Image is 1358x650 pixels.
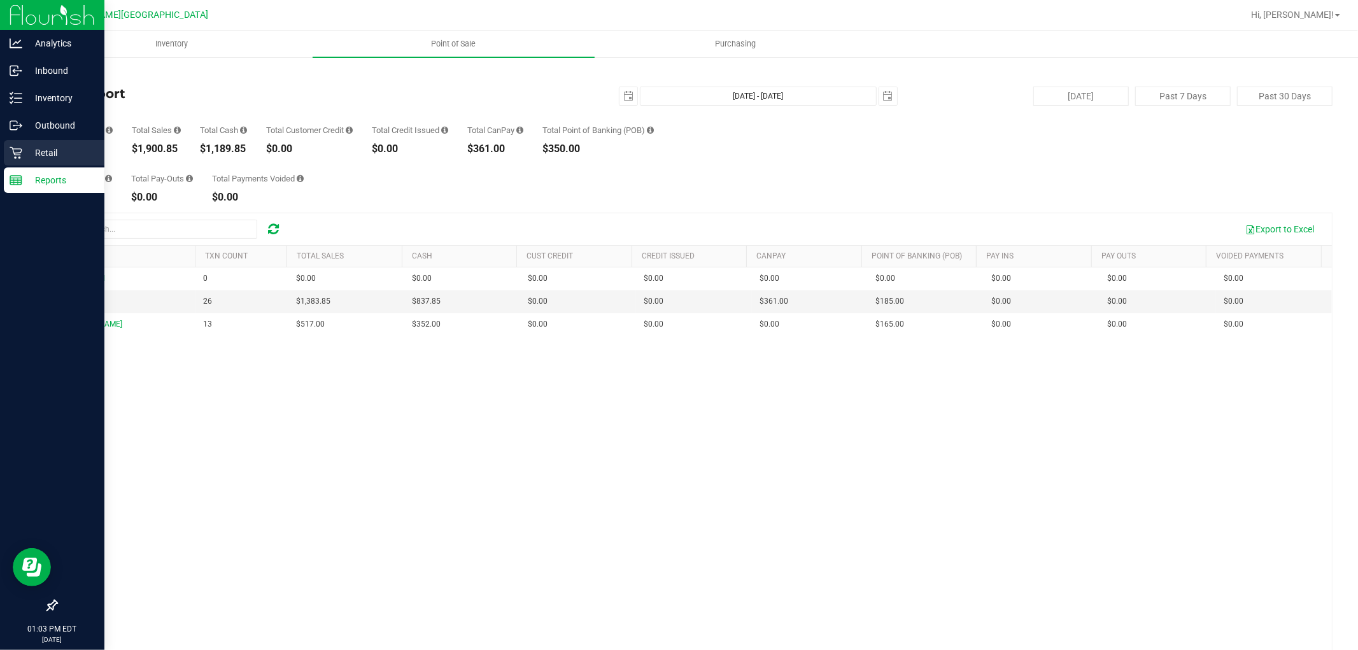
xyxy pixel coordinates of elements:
[10,64,22,77] inline-svg: Inbound
[992,295,1012,307] span: $0.00
[6,623,99,635] p: 01:03 PM EDT
[1108,272,1128,285] span: $0.00
[760,295,788,307] span: $361.00
[10,146,22,159] inline-svg: Retail
[10,119,22,132] inline-svg: Outbound
[212,174,304,183] div: Total Payments Voided
[296,272,316,285] span: $0.00
[516,126,523,134] i: Sum of all successful, non-voided payment transaction amounts using CanPay (as well as manual Can...
[56,87,481,101] h4: Till Report
[467,144,523,154] div: $361.00
[346,126,353,134] i: Sum of all successful, non-voided payment transaction amounts using account credit as the payment...
[644,318,663,330] span: $0.00
[372,144,448,154] div: $0.00
[872,251,962,260] a: Point of Banking (POB)
[1135,87,1231,106] button: Past 7 Days
[204,295,213,307] span: 26
[132,126,181,134] div: Total Sales
[528,295,548,307] span: $0.00
[131,174,193,183] div: Total Pay-Outs
[204,318,213,330] span: 13
[414,38,493,50] span: Point of Sale
[527,251,574,260] a: Cust Credit
[412,251,432,260] a: Cash
[22,90,99,106] p: Inventory
[1224,295,1243,307] span: $0.00
[31,31,313,57] a: Inventory
[757,251,786,260] a: CanPay
[876,272,896,285] span: $0.00
[10,92,22,104] inline-svg: Inventory
[595,31,877,57] a: Purchasing
[1251,10,1334,20] span: Hi, [PERSON_NAME]!
[266,144,353,154] div: $0.00
[22,63,99,78] p: Inbound
[1108,318,1128,330] span: $0.00
[1033,87,1129,106] button: [DATE]
[644,272,663,285] span: $0.00
[22,36,99,51] p: Analytics
[542,144,654,154] div: $350.00
[642,251,695,260] a: Credit Issued
[412,295,441,307] span: $837.85
[1224,272,1243,285] span: $0.00
[52,10,209,20] span: [PERSON_NAME][GEOGRAPHIC_DATA]
[22,173,99,188] p: Reports
[296,318,325,330] span: $517.00
[412,272,432,285] span: $0.00
[1108,295,1128,307] span: $0.00
[10,174,22,187] inline-svg: Reports
[619,87,637,105] span: select
[992,318,1012,330] span: $0.00
[22,118,99,133] p: Outbound
[987,251,1014,260] a: Pay Ins
[542,126,654,134] div: Total Point of Banking (POB)
[296,295,330,307] span: $1,383.85
[212,192,304,202] div: $0.00
[205,251,248,260] a: TXN Count
[105,174,112,183] i: Sum of all cash pay-ins added to tills within the date range.
[10,37,22,50] inline-svg: Analytics
[200,144,247,154] div: $1,189.85
[297,251,344,260] a: Total Sales
[132,144,181,154] div: $1,900.85
[876,318,905,330] span: $165.00
[13,548,51,586] iframe: Resource center
[138,38,205,50] span: Inventory
[66,220,257,239] input: Search...
[131,192,193,202] div: $0.00
[528,318,548,330] span: $0.00
[297,174,304,183] i: Sum of all voided payment transaction amounts (excluding tips and transaction fees) within the da...
[647,126,654,134] i: Sum of the successful, non-voided point-of-banking payment transaction amounts, both via payment ...
[992,272,1012,285] span: $0.00
[760,272,779,285] span: $0.00
[644,295,663,307] span: $0.00
[1237,87,1333,106] button: Past 30 Days
[372,126,448,134] div: Total Credit Issued
[266,126,353,134] div: Total Customer Credit
[1217,251,1284,260] a: Voided Payments
[876,295,905,307] span: $185.00
[200,126,247,134] div: Total Cash
[1237,218,1322,240] button: Export to Excel
[1101,251,1136,260] a: Pay Outs
[22,145,99,160] p: Retail
[204,272,208,285] span: 0
[1224,318,1243,330] span: $0.00
[698,38,774,50] span: Purchasing
[412,318,441,330] span: $352.00
[760,318,779,330] span: $0.00
[467,126,523,134] div: Total CanPay
[313,31,595,57] a: Point of Sale
[240,126,247,134] i: Sum of all successful, non-voided cash payment transaction amounts (excluding tips and transactio...
[174,126,181,134] i: Sum of all successful, non-voided payment transaction amounts (excluding tips and transaction fee...
[441,126,448,134] i: Sum of all successful refund transaction amounts from purchase returns resulting in account credi...
[879,87,897,105] span: select
[6,635,99,644] p: [DATE]
[528,272,548,285] span: $0.00
[186,174,193,183] i: Sum of all cash pay-outs removed from tills within the date range.
[106,126,113,134] i: Count of all successful payment transactions, possibly including voids, refunds, and cash-back fr...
